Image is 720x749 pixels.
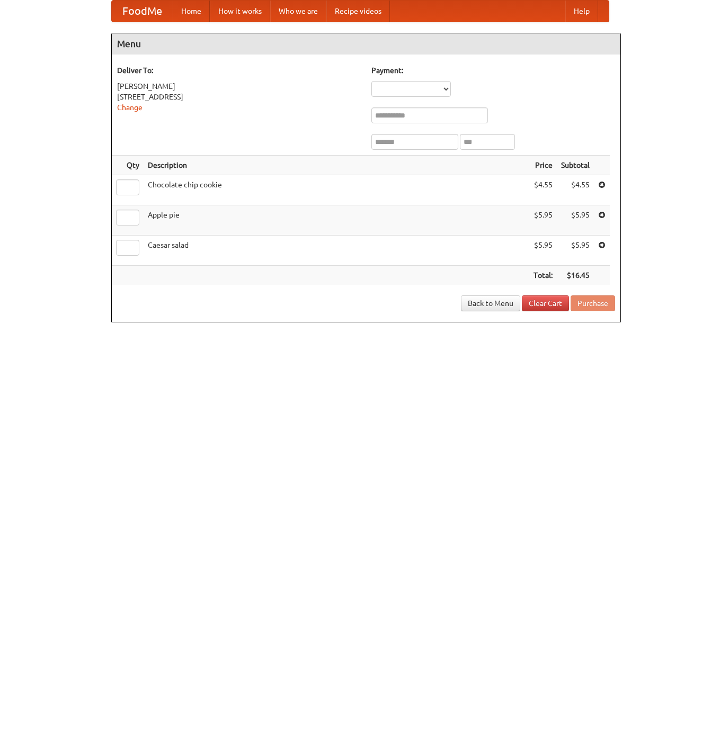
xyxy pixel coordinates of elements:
[112,156,144,175] th: Qty
[529,205,557,236] td: $5.95
[117,81,361,92] div: [PERSON_NAME]
[565,1,598,22] a: Help
[144,236,529,266] td: Caesar salad
[326,1,390,22] a: Recipe videos
[117,92,361,102] div: [STREET_ADDRESS]
[117,65,361,76] h5: Deliver To:
[371,65,615,76] h5: Payment:
[144,156,529,175] th: Description
[112,33,620,55] h4: Menu
[144,205,529,236] td: Apple pie
[522,295,569,311] a: Clear Cart
[557,156,594,175] th: Subtotal
[571,295,615,311] button: Purchase
[557,236,594,266] td: $5.95
[461,295,520,311] a: Back to Menu
[144,175,529,205] td: Chocolate chip cookie
[529,156,557,175] th: Price
[557,175,594,205] td: $4.55
[210,1,270,22] a: How it works
[529,266,557,285] th: Total:
[557,266,594,285] th: $16.45
[270,1,326,22] a: Who we are
[529,175,557,205] td: $4.55
[557,205,594,236] td: $5.95
[529,236,557,266] td: $5.95
[117,103,143,112] a: Change
[112,1,173,22] a: FoodMe
[173,1,210,22] a: Home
